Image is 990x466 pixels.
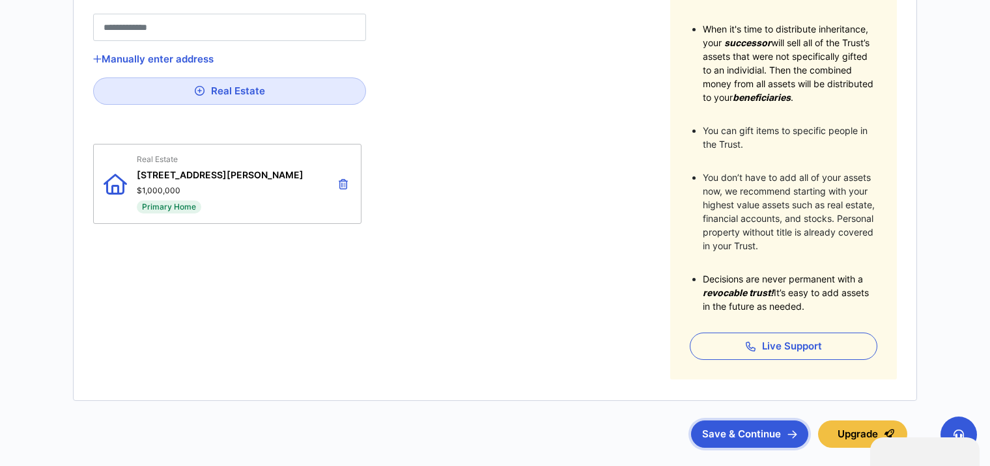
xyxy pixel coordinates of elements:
[93,51,214,68] button: Manually enter address
[733,92,791,103] span: beneficiaries
[691,420,808,448] button: Save & Continue
[690,333,877,360] button: Live Support
[818,420,907,448] button: Upgrade
[137,154,304,164] span: Real Estate
[137,169,304,180] span: [STREET_ADDRESS][PERSON_NAME]
[703,124,877,151] li: You can gift items to specific people in the Trust.
[703,273,869,312] span: Decisions are never permanent with a It’s easy to add assets in the future as needed.
[137,200,201,213] span: Primary Home
[703,23,873,103] span: When it's time to distribute inheritance, your will sell all of the Trust’s assets that were not ...
[703,287,774,298] span: revocable trust!
[93,77,366,105] button: Real Estate
[703,171,877,253] li: You don’t have to add all of your assets now, we recommend starting with your highest value asset...
[724,37,771,48] span: successor
[137,185,304,195] span: $1,000,000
